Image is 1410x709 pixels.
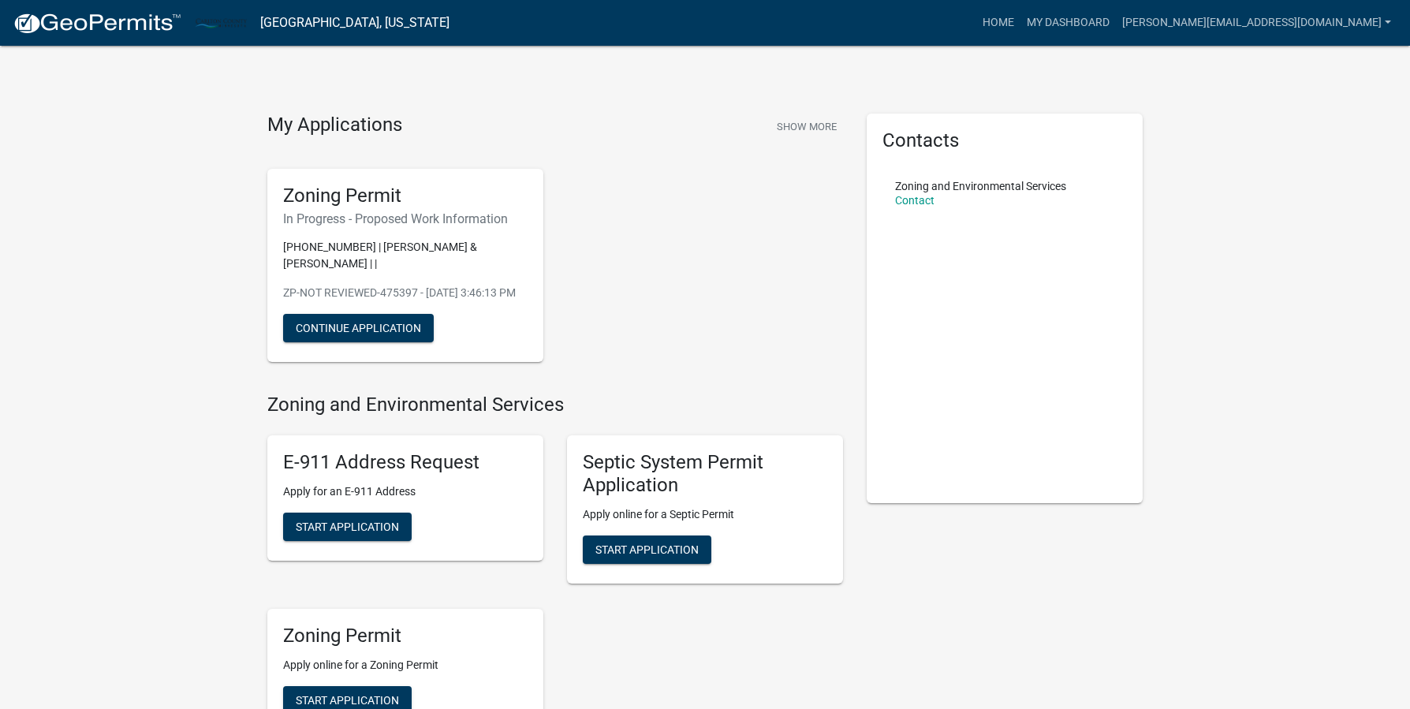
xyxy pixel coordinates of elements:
[260,9,449,36] a: [GEOGRAPHIC_DATA], [US_STATE]
[1020,8,1116,38] a: My Dashboard
[267,394,843,416] h4: Zoning and Environmental Services
[283,483,528,500] p: Apply for an E-911 Address
[595,543,699,555] span: Start Application
[283,239,528,272] p: [PHONE_NUMBER] | [PERSON_NAME] & [PERSON_NAME] | |
[583,451,827,497] h5: Septic System Permit Application
[895,194,934,207] a: Contact
[283,625,528,647] h5: Zoning Permit
[283,285,528,301] p: ZP-NOT REVIEWED-475397 - [DATE] 3:46:13 PM
[583,535,711,564] button: Start Application
[583,506,827,523] p: Apply online for a Septic Permit
[283,513,412,541] button: Start Application
[283,314,434,342] button: Continue Application
[267,114,402,137] h4: My Applications
[283,211,528,226] h6: In Progress - Proposed Work Information
[283,451,528,474] h5: E-911 Address Request
[1116,8,1397,38] a: [PERSON_NAME][EMAIL_ADDRESS][DOMAIN_NAME]
[976,8,1020,38] a: Home
[194,12,248,33] img: Carlton County, Minnesota
[283,657,528,674] p: Apply online for a Zoning Permit
[895,181,1066,192] p: Zoning and Environmental Services
[882,129,1127,152] h5: Contacts
[770,114,843,140] button: Show More
[283,185,528,207] h5: Zoning Permit
[296,521,399,533] span: Start Application
[296,693,399,706] span: Start Application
